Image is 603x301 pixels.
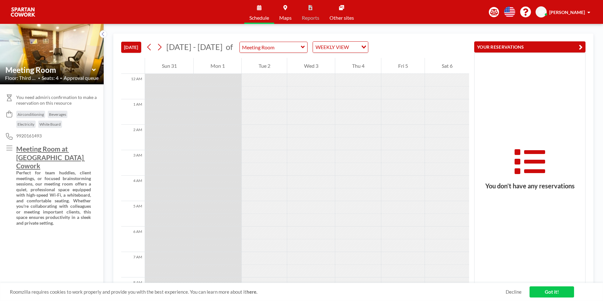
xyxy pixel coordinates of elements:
a: Got it! [530,286,574,297]
button: [DATE] [121,42,141,53]
input: Search for option [351,43,357,51]
div: Sun 31 [145,58,193,74]
div: Sat 6 [425,58,469,74]
span: [DATE] - [DATE] [166,42,223,52]
span: Roomzilla requires cookies to work properly and provide you with the best experience. You can lea... [10,289,506,295]
button: YOUR RESERVATIONS [474,41,586,52]
span: White Board [39,122,61,127]
span: Airconditioning [17,112,44,117]
span: WEEKLY VIEW [314,43,350,51]
input: Meeting Room [240,42,301,52]
span: Seats: 4 [42,75,59,81]
span: Electricity [17,122,34,127]
span: Approval queue [64,75,99,81]
span: Floor: Third Flo... [5,75,37,81]
span: 9920161493 [16,133,42,139]
a: Decline [506,289,522,295]
div: Mon 1 [194,58,241,74]
div: Wed 3 [287,58,335,74]
span: • [60,76,62,80]
span: of [226,42,233,52]
u: Meeting Room at [GEOGRAPHIC_DATA] Cowork [16,145,85,170]
div: Thu 4 [335,58,381,74]
div: Tue 2 [242,58,287,74]
div: 4 AM [121,176,145,201]
div: 3 AM [121,150,145,176]
a: here. [246,289,257,295]
div: 1 AM [121,99,145,125]
input: Meeting Room [5,65,92,74]
div: 6 AM [121,227,145,252]
span: Schedule [249,15,269,20]
span: RP [538,9,544,15]
div: Search for option [313,42,368,52]
div: Fri 5 [381,58,425,74]
span: [PERSON_NAME] [549,10,585,15]
img: organization-logo [10,6,36,18]
h3: You don’t have any reservations [475,182,585,190]
div: 2 AM [121,125,145,150]
div: 7 AM [121,252,145,277]
div: 12 AM [121,74,145,99]
strong: Perfect for team huddles, client meetings, or focused brainstorming sessions, our meeting room of... [16,170,92,226]
span: Reports [302,15,319,20]
span: Beverages [49,112,66,117]
span: You need admin's confirmation to make a reservation on this resource [16,94,99,106]
span: Maps [279,15,292,20]
div: 5 AM [121,201,145,227]
span: • [38,76,40,80]
span: Other sites [329,15,354,20]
